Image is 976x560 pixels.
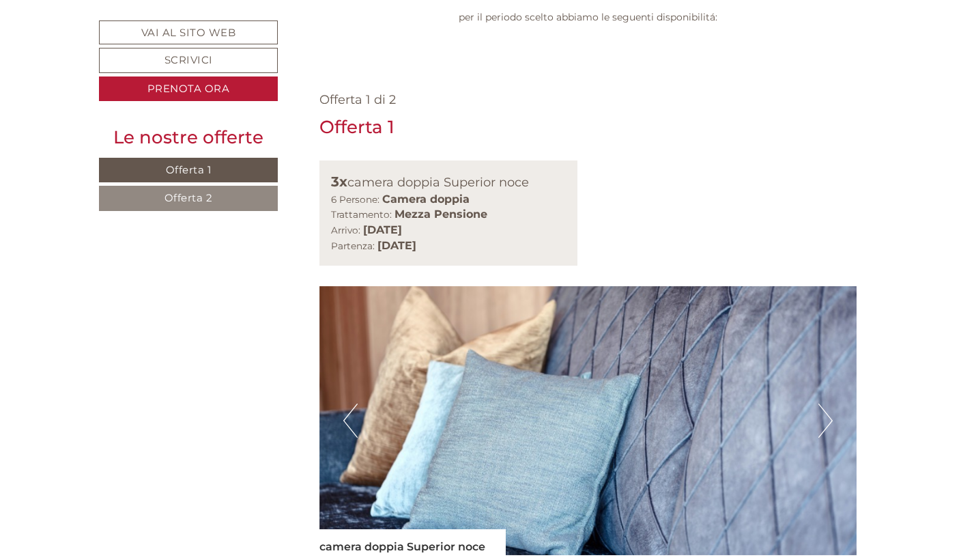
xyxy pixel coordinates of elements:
[319,12,857,23] p: per il periodo scelto abbiamo le seguenti disponibilitá:
[99,76,278,102] a: Prenota ora
[331,225,360,236] small: Arrivo:
[20,40,229,51] div: [GEOGRAPHIC_DATA]
[235,10,303,33] div: martedì
[331,194,379,205] small: 6 Persone:
[382,193,470,206] b: Camera doppia
[319,529,506,555] div: camera doppia Superior noce
[818,404,833,438] button: Next
[166,163,212,176] span: Offerta 1
[394,208,487,221] b: Mezza Pensione
[10,37,235,79] div: Buon giorno, come possiamo aiutarla?
[377,239,416,252] b: [DATE]
[319,115,394,140] div: Offerta 1
[331,240,375,251] small: Partenza:
[343,404,358,438] button: Previous
[331,173,347,190] b: 3x
[331,172,566,192] div: camera doppia Superior noce
[99,20,278,44] a: Vai al sito web
[99,48,278,73] a: Scrivici
[363,223,402,236] b: [DATE]
[319,286,857,555] img: image
[20,66,229,76] small: 10:42
[164,191,213,204] span: Offerta 2
[464,359,539,384] button: Invia
[99,125,278,150] div: Le nostre offerte
[319,92,396,107] span: Offerta 1 di 2
[331,209,392,220] small: Trattamento:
